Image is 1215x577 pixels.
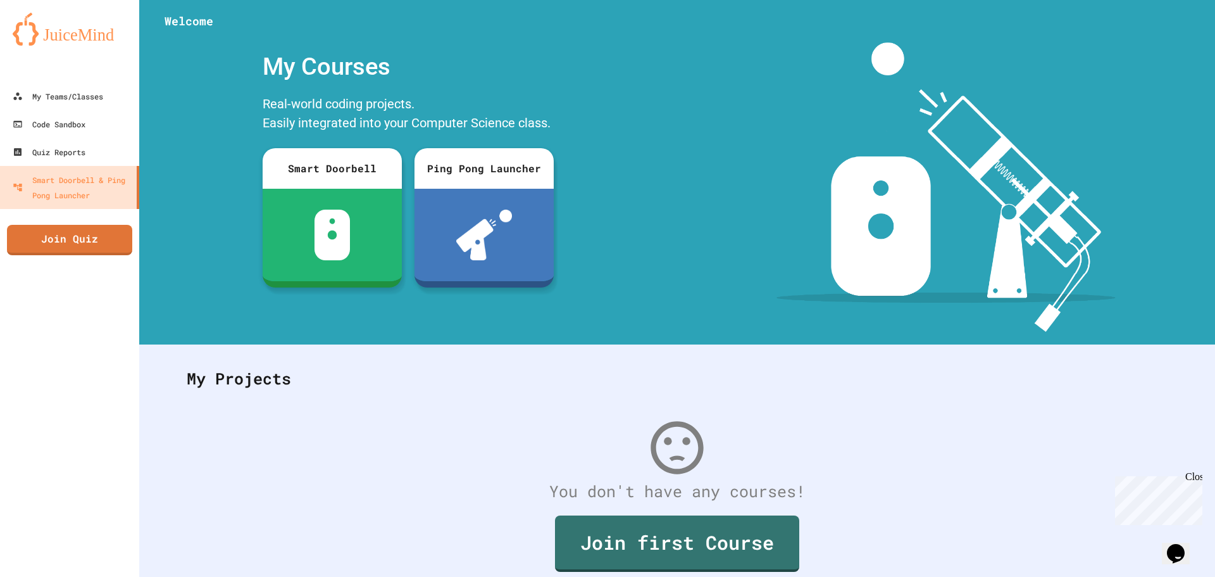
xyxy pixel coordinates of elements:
[555,516,799,572] a: Join first Course
[174,354,1180,403] div: My Projects
[5,5,87,80] div: Chat with us now!Close
[13,117,85,132] div: Code Sandbox
[13,172,132,203] div: Smart Doorbell & Ping Pong Launcher
[1110,471,1202,525] iframe: chat widget
[414,148,554,189] div: Ping Pong Launcher
[776,42,1116,332] img: banner-image-my-projects.png
[174,479,1180,504] div: You don't have any courses!
[456,210,513,260] img: ppl-with-ball.png
[7,225,132,255] a: Join Quiz
[256,91,560,139] div: Real-world coding projects. Easily integrated into your Computer Science class.
[263,148,402,189] div: Smart Doorbell
[1162,526,1202,564] iframe: chat widget
[13,144,85,160] div: Quiz Reports
[13,13,127,46] img: logo-orange.svg
[315,210,351,260] img: sdb-white.svg
[256,42,560,91] div: My Courses
[13,89,103,104] div: My Teams/Classes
